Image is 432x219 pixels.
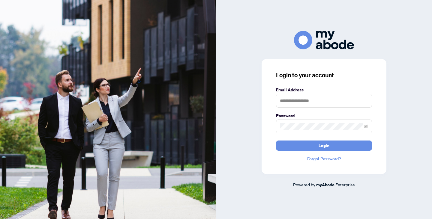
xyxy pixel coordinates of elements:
span: Powered by [293,182,315,187]
label: Email Address [276,87,372,93]
img: ma-logo [294,31,354,49]
span: Enterprise [335,182,355,187]
span: Login [319,141,329,150]
button: Login [276,141,372,151]
a: Forgot Password? [276,155,372,162]
span: eye-invisible [364,124,368,129]
a: myAbode [316,182,334,188]
label: Password [276,112,372,119]
h3: Login to your account [276,71,372,79]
